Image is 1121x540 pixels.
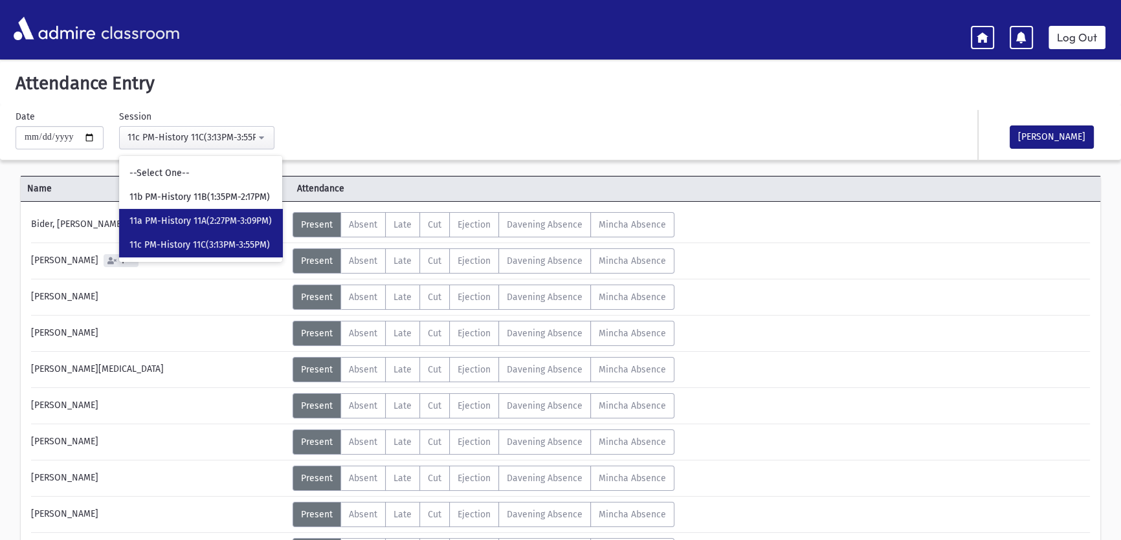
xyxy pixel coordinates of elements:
span: Mincha Absence [599,364,666,375]
div: 11c PM-History 11C(3:13PM-3:55PM) [128,131,256,144]
span: Late [394,437,412,448]
span: Mincha Absence [599,328,666,339]
span: Cut [428,292,441,303]
div: AttTypes [293,212,674,237]
span: classroom [98,12,180,46]
span: Ejection [458,473,491,484]
span: Davening Absence [507,364,583,375]
div: AttTypes [293,502,674,527]
div: [PERSON_NAME] [25,393,293,418]
span: Ejection [458,400,491,411]
span: Mincha Absence [599,255,666,266]
span: Davening Absence [507,255,583,266]
span: Late [394,328,412,339]
span: Ejection [458,255,491,266]
span: Absent [349,255,377,266]
span: Absent [349,400,377,411]
span: --Select One-- [129,167,190,180]
div: AttTypes [293,357,674,382]
span: Late [394,364,412,375]
button: [PERSON_NAME] [1010,125,1094,149]
div: AttTypes [293,429,674,455]
span: Present [301,437,333,448]
span: Ejection [458,509,491,520]
span: Absent [349,509,377,520]
div: [PERSON_NAME][MEDICAL_DATA] [25,357,293,382]
span: Absent [349,328,377,339]
span: 11c PM-History 11C(3:13PM-3:55PM) [129,239,270,252]
span: Mincha Absence [599,219,666,230]
span: Cut [428,400,441,411]
span: Ejection [458,437,491,448]
span: Name [21,182,291,195]
div: Bider, [PERSON_NAME] [25,212,293,237]
span: Present [301,364,333,375]
span: Present [301,328,333,339]
span: Cut [428,473,441,484]
h5: Attendance Entry [10,72,1111,94]
span: Late [394,219,412,230]
span: Present [301,400,333,411]
a: Log Out [1049,26,1105,49]
span: Cut [428,509,441,520]
span: Ejection [458,364,491,375]
span: Davening Absence [507,328,583,339]
div: [PERSON_NAME] [25,248,293,274]
div: AttTypes [293,285,674,310]
span: 11b PM-History 11B(1:35PM-2:17PM) [129,191,270,204]
span: 11a PM-History 11A(2:27PM-3:09PM) [129,215,272,228]
div: AttTypes [293,393,674,418]
span: 1 [118,257,127,265]
span: Davening Absence [507,292,583,303]
span: Cut [428,255,441,266]
span: Mincha Absence [599,437,666,448]
span: Davening Absence [507,400,583,411]
span: Ejection [458,292,491,303]
div: AttTypes [293,248,674,274]
span: Davening Absence [507,437,583,448]
span: Ejection [458,219,491,230]
span: Absent [349,473,377,484]
span: Present [301,473,333,484]
span: Absent [349,292,377,303]
span: Attendance [291,182,560,195]
span: Absent [349,364,377,375]
span: Late [394,473,412,484]
span: Mincha Absence [599,292,666,303]
span: Present [301,255,333,266]
span: Absent [349,437,377,448]
span: Present [301,219,333,230]
button: 11c PM-History 11C(3:13PM-3:55PM) [119,126,274,149]
span: Present [301,509,333,520]
span: Cut [428,364,441,375]
label: Session [119,110,151,124]
div: AttTypes [293,321,674,346]
div: [PERSON_NAME] [25,466,293,491]
div: [PERSON_NAME] [25,321,293,346]
span: Davening Absence [507,473,583,484]
span: Mincha Absence [599,400,666,411]
span: Davening Absence [507,219,583,230]
div: AttTypes [293,466,674,491]
div: [PERSON_NAME] [25,429,293,455]
span: Ejection [458,328,491,339]
span: Cut [428,219,441,230]
span: Cut [428,437,441,448]
label: Date [16,110,35,124]
div: [PERSON_NAME] [25,285,293,310]
img: AdmirePro [10,14,98,43]
span: Late [394,400,412,411]
span: Cut [428,328,441,339]
div: [PERSON_NAME] [25,502,293,527]
span: Late [394,509,412,520]
span: Late [394,292,412,303]
span: Mincha Absence [599,473,666,484]
span: Present [301,292,333,303]
span: Absent [349,219,377,230]
span: Late [394,255,412,266]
